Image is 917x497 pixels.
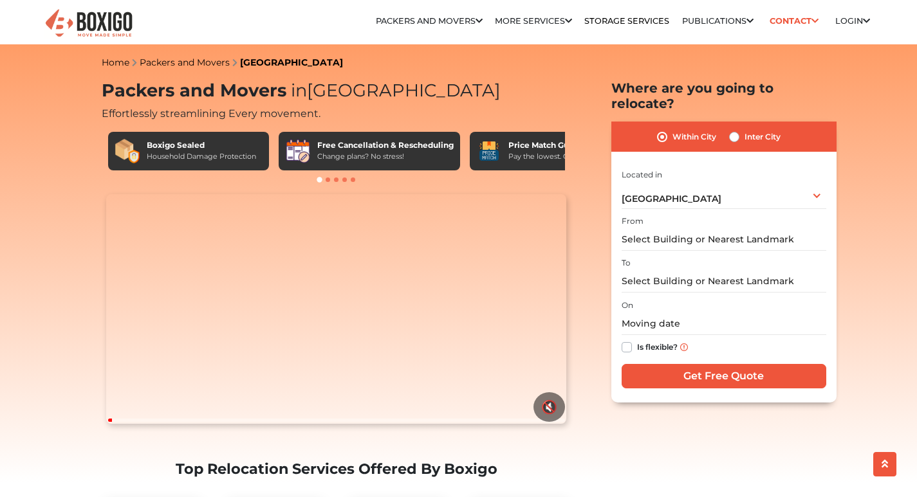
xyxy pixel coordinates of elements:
a: More services [495,16,572,26]
a: [GEOGRAPHIC_DATA] [240,57,343,68]
span: in [291,80,307,101]
div: Price Match Guarantee [508,140,606,151]
a: Packers and Movers [376,16,483,26]
label: Within City [672,129,716,145]
input: Select Building or Nearest Landmark [622,270,826,293]
label: Inter City [745,129,781,145]
div: Pay the lowest. Guaranteed! [508,151,606,162]
label: To [622,257,631,269]
button: scroll up [873,452,896,476]
img: Price Match Guarantee [476,138,502,164]
a: Contact [766,11,823,31]
span: [GEOGRAPHIC_DATA] [622,193,721,204]
img: Boxigo [44,8,134,39]
label: Is flexible? [637,339,678,353]
video: Your browser does not support the video tag. [106,194,566,424]
div: Free Cancellation & Rescheduling [317,140,454,151]
img: Boxigo Sealed [115,138,140,164]
a: Publications [682,16,754,26]
div: Change plans? No stress! [317,151,454,162]
img: info [680,343,688,351]
a: Login [835,16,870,26]
button: 🔇 [533,392,565,422]
input: Moving date [622,312,826,335]
label: From [622,215,644,227]
label: Located in [622,169,662,181]
div: Household Damage Protection [147,151,256,162]
a: Home [102,57,129,68]
input: Get Free Quote [622,364,826,388]
h1: Packers and Movers [102,80,571,102]
div: Boxigo Sealed [147,140,256,151]
a: Storage Services [584,16,669,26]
h2: Top Relocation Services Offered By Boxigo [102,460,571,478]
label: On [622,300,633,311]
input: Select Building or Nearest Landmark [622,228,826,251]
a: Packers and Movers [140,57,230,68]
img: Free Cancellation & Rescheduling [285,138,311,164]
h2: Where are you going to relocate? [611,80,837,111]
span: Effortlessly streamlining Every movement. [102,107,320,120]
span: [GEOGRAPHIC_DATA] [286,80,501,101]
